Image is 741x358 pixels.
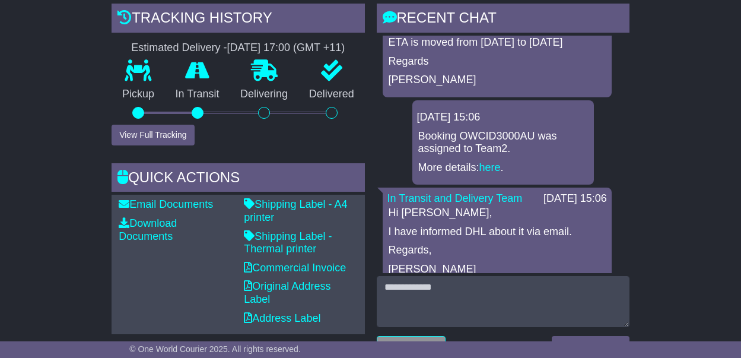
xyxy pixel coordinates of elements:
[418,130,588,156] p: Booking OWCID3000AU was assigned to Team2.
[129,344,301,354] span: © One World Courier 2025. All rights reserved.
[112,88,165,101] p: Pickup
[479,161,501,173] a: here
[227,42,345,55] div: [DATE] 17:00 (GMT +11)
[244,262,346,274] a: Commercial Invoice
[389,244,606,257] p: Regards,
[112,4,364,36] div: Tracking history
[387,192,523,204] a: In Transit and Delivery Team
[244,312,320,324] a: Address Label
[389,207,606,220] p: Hi [PERSON_NAME],
[377,4,629,36] div: RECENT CHAT
[244,230,332,255] a: Shipping Label - Thermal printer
[119,198,213,210] a: Email Documents
[112,125,194,145] button: View Full Tracking
[417,111,589,124] div: [DATE] 15:06
[165,88,230,101] p: In Transit
[298,88,365,101] p: Delivered
[230,88,298,101] p: Delivering
[389,226,606,239] p: I have informed DHL about it via email.
[389,74,606,87] p: [PERSON_NAME]
[112,42,364,55] div: Estimated Delivery -
[389,263,606,276] p: [PERSON_NAME]
[119,217,177,242] a: Download Documents
[244,198,347,223] a: Shipping Label - A4 printer
[389,55,606,68] p: Regards
[112,163,364,195] div: Quick Actions
[244,280,330,305] a: Original Address Label
[552,336,629,357] button: Send a Message
[543,192,607,205] div: [DATE] 15:06
[418,161,588,175] p: More details: .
